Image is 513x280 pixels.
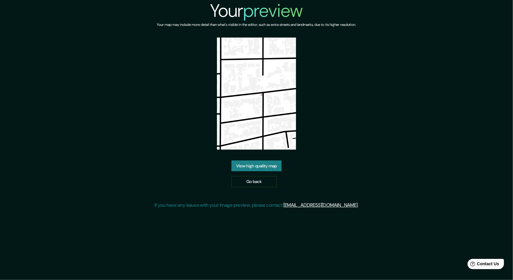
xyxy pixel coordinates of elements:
[283,202,358,208] a: [EMAIL_ADDRESS][DOMAIN_NAME]
[231,176,277,187] a: Go back
[217,38,296,150] img: created-map-preview
[154,202,359,209] p: If you have any issues with your image preview, please contact .
[157,22,356,28] h6: Your map may include more detail than what's visible in the editor, such as extra streets and lan...
[460,257,506,273] iframe: Help widget launcher
[231,160,282,172] a: View high quality map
